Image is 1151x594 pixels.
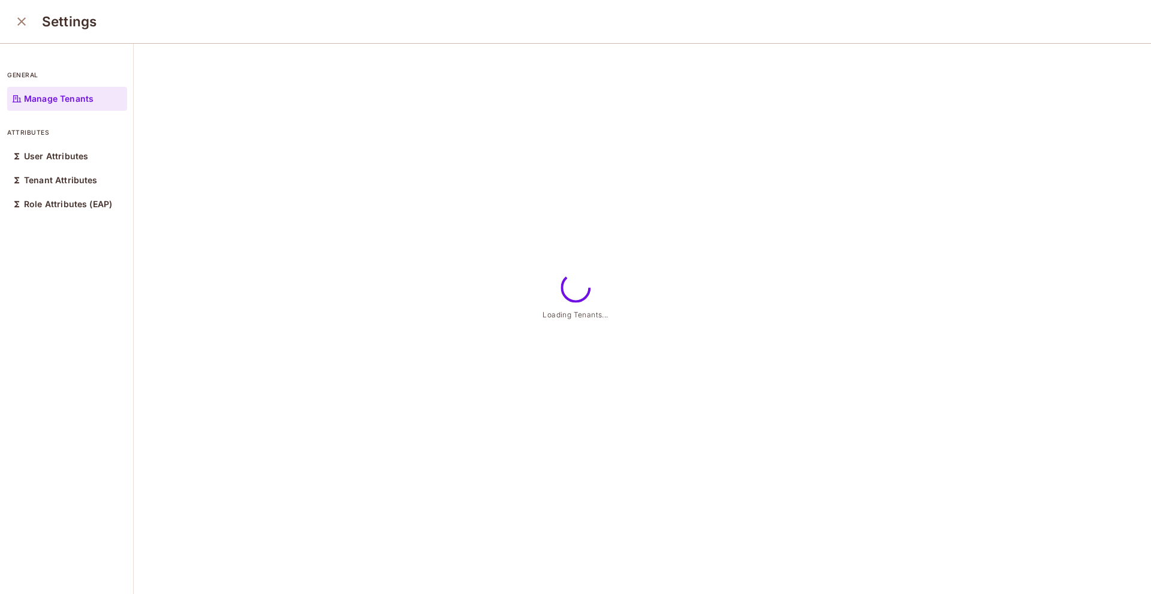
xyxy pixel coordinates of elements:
[7,70,127,80] p: general
[42,13,97,30] h3: Settings
[24,175,98,185] p: Tenant Attributes
[24,151,88,161] p: User Attributes
[543,310,608,319] span: Loading Tenants...
[24,199,112,209] p: Role Attributes (EAP)
[24,94,94,104] p: Manage Tenants
[10,10,34,34] button: close
[7,128,127,137] p: attributes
